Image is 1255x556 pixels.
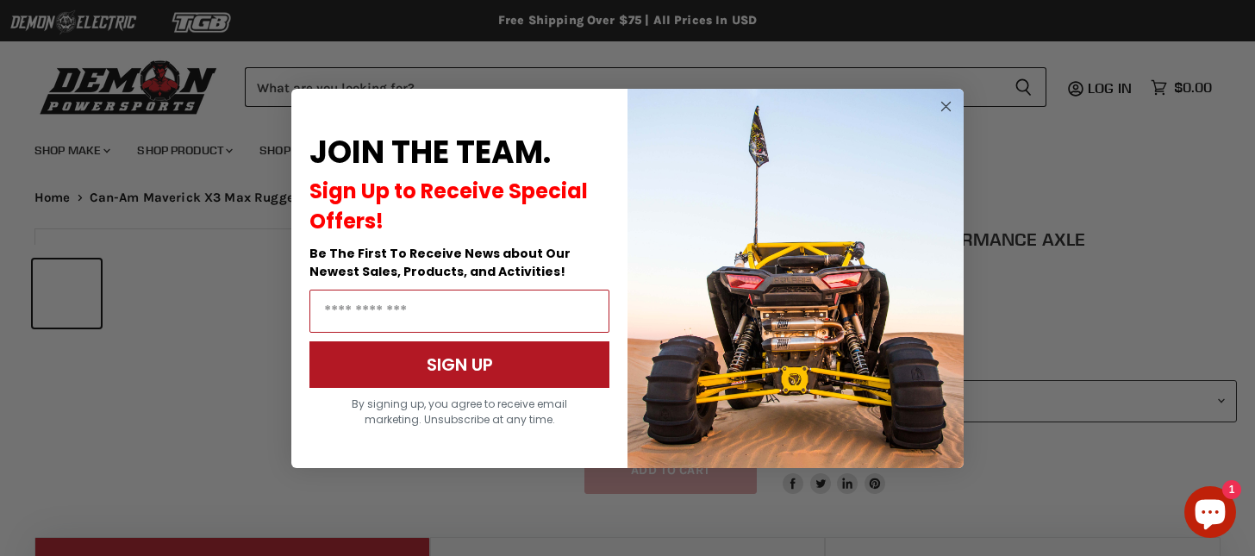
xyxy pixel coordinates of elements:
input: Email Address [309,290,609,333]
inbox-online-store-chat: Shopify online store chat [1179,486,1241,542]
span: Sign Up to Receive Special Offers! [309,177,588,235]
span: Be The First To Receive News about Our Newest Sales, Products, and Activities! [309,245,571,280]
span: JOIN THE TEAM. [309,130,551,174]
button: Close dialog [935,96,957,117]
span: By signing up, you agree to receive email marketing. Unsubscribe at any time. [352,397,567,427]
button: SIGN UP [309,341,609,388]
img: a9095488-b6e7-41ba-879d-588abfab540b.jpeg [627,89,964,468]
